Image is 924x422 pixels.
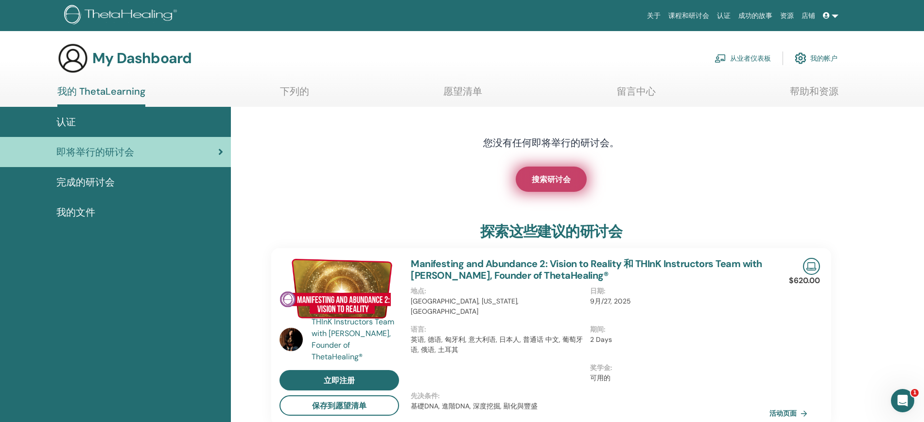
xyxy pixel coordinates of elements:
[92,50,192,67] h3: My Dashboard
[795,48,837,69] a: 我的帐户
[590,286,764,296] p: 日期 :
[411,324,584,335] p: 语言 :
[715,54,726,63] img: chalkboard-teacher.svg
[911,389,919,397] span: 1
[398,137,704,149] h4: 您没有任何即将举行的研讨会。
[532,174,571,185] span: 搜索研讨会
[443,85,482,104] a: 愿望清单
[411,286,584,296] p: 地点 :
[617,85,656,104] a: 留言中心
[769,406,811,421] a: 活动页面
[590,363,764,373] p: 奖学金 :
[590,335,764,345] p: 2 Days
[795,50,806,67] img: cog.svg
[803,258,820,275] img: Live Online Seminar
[279,258,399,319] img: Manifesting and Abundance 2: Vision to Reality
[590,373,764,383] p: 可用的
[713,7,734,25] a: 认证
[312,316,401,363] a: THInK Instructors Team with [PERSON_NAME], Founder of ThetaHealing®
[590,296,764,306] p: 9月/27, 2025
[776,7,798,25] a: 资源
[411,391,769,401] p: 先决条件 :
[480,223,622,240] h3: 探索这些建议的研讨会
[411,335,584,355] p: 英语, 德语, 匈牙利, 意大利语, 日本人, 普通话 中文, 葡萄牙语, 俄语, 土耳其
[57,85,145,107] a: 我的 ThetaLearning
[643,7,664,25] a: 关于
[56,115,76,129] span: 认证
[516,167,587,192] a: 搜索研讨会
[324,375,355,386] span: 立即注册
[411,296,584,317] p: [GEOGRAPHIC_DATA], [US_STATE], [GEOGRAPHIC_DATA]
[279,370,399,390] a: 立即注册
[64,5,180,27] img: logo.png
[664,7,713,25] a: 课程和研讨会
[734,7,776,25] a: 成功的故事
[57,43,88,74] img: generic-user-icon.jpg
[279,328,303,351] img: default.jpg
[411,257,762,282] a: Manifesting and Abundance 2: Vision to Reality 和 THInK Instructors Team with [PERSON_NAME], Found...
[56,175,115,189] span: 完成的研讨会
[590,324,764,335] p: 期间 :
[790,85,838,104] a: 帮助和资源
[798,7,819,25] a: 店铺
[891,389,914,412] iframe: Intercom live chat
[715,48,771,69] a: 从业者仪表板
[411,401,769,411] p: 基礎DNA, 進階DNA, 深度挖掘, 顯化與豐盛
[789,275,820,287] p: $620.00
[56,205,95,219] span: 我的文件
[56,145,134,159] span: 即将举行的研讨会
[280,85,309,104] a: 下列的
[279,395,399,416] button: 保存到愿望清单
